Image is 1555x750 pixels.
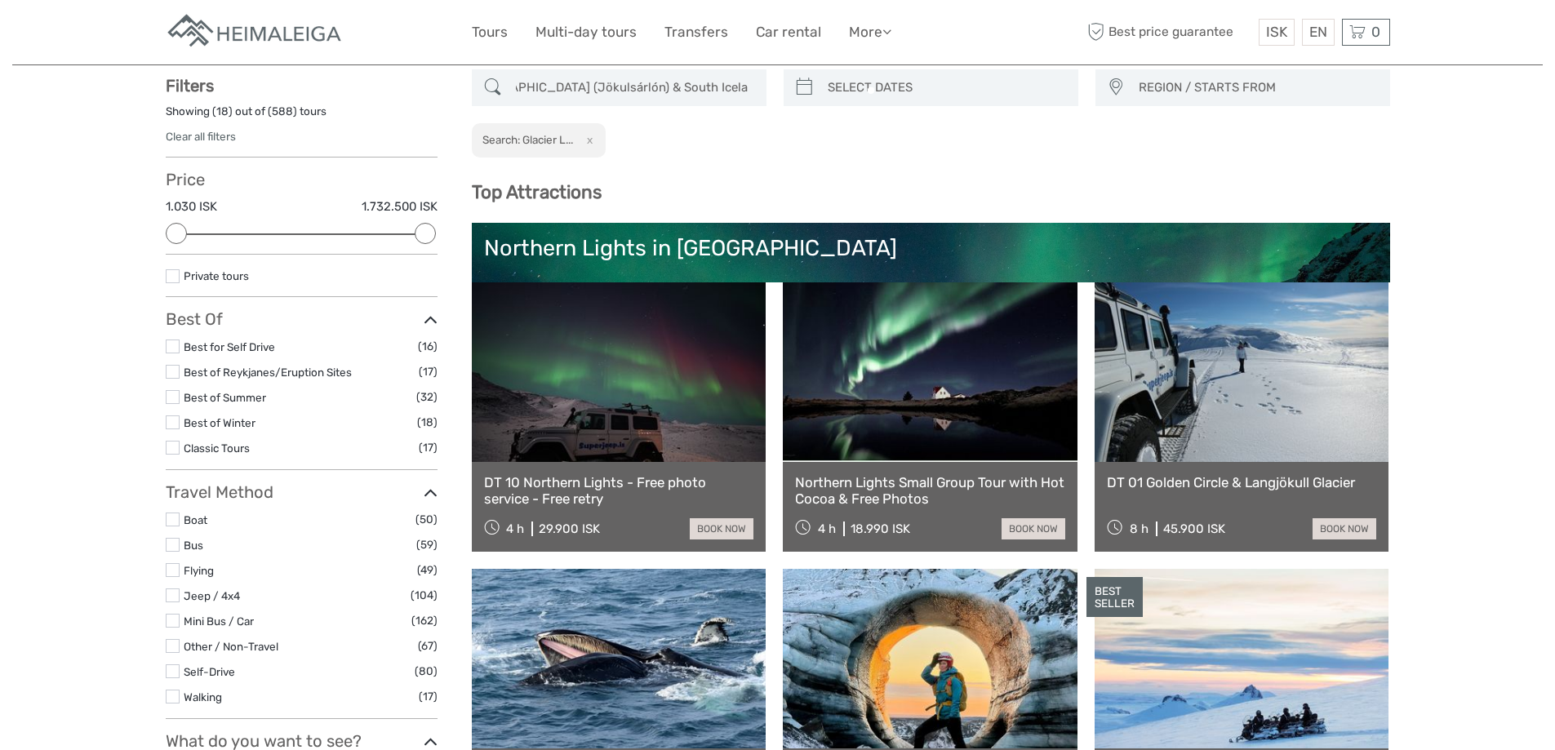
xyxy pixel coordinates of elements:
a: Best of Summer [184,391,266,404]
input: SEARCH [509,73,758,102]
span: (17) [419,687,438,706]
button: Open LiveChat chat widget [188,25,207,45]
span: (104) [411,586,438,605]
a: Private tours [184,269,249,282]
a: More [849,20,891,44]
label: 1.030 ISK [166,198,217,215]
span: 0 [1369,24,1383,40]
a: DT 01 Golden Circle & Langjökull Glacier [1107,474,1377,490]
a: Walking [184,690,222,703]
div: 29.900 ISK [539,521,600,536]
span: (162) [411,611,438,630]
a: Boat [184,513,207,526]
input: SELECT DATES [821,73,1070,102]
a: DT 10 Northern Lights - Free photo service - Free retry [484,474,754,508]
div: Northern Lights in [GEOGRAPHIC_DATA] [484,235,1378,261]
a: Classic Tours [184,442,250,455]
span: (80) [415,662,438,681]
a: Best of Reykjanes/Eruption Sites [184,366,352,379]
div: BEST SELLER [1086,577,1143,618]
span: 4 h [506,521,524,536]
a: book now [690,518,753,539]
span: Best price guarantee [1084,19,1255,46]
a: Best for Self Drive [184,340,275,353]
span: (32) [416,388,438,406]
p: We're away right now. Please check back later! [23,29,184,42]
a: Mini Bus / Car [184,615,254,628]
span: (17) [419,438,438,457]
a: book now [1313,518,1376,539]
span: (17) [419,362,438,381]
div: Showing ( ) out of ( ) tours [166,104,438,129]
a: Northern Lights Small Group Tour with Hot Cocoa & Free Photos [795,474,1065,508]
a: Other / Non-Travel [184,640,278,653]
a: Car rental [756,20,821,44]
b: Top Attractions [472,181,602,203]
span: (50) [415,510,438,529]
div: 18.990 ISK [851,521,910,536]
a: Best of Winter [184,416,255,429]
span: (49) [417,561,438,579]
span: (67) [418,637,438,655]
span: (18) [417,413,438,432]
h3: Travel Method [166,482,438,502]
a: Flying [184,564,214,577]
span: 8 h [1130,521,1148,536]
a: Clear all filters [166,130,236,143]
span: (16) [418,337,438,356]
span: (59) [416,535,438,554]
button: REGION / STARTS FROM [1131,74,1382,101]
label: 1.732.500 ISK [362,198,438,215]
span: 4 h [818,521,836,536]
a: Northern Lights in [GEOGRAPHIC_DATA] [484,235,1378,349]
a: Jeep / 4x4 [184,589,240,602]
span: ISK [1266,24,1287,40]
h3: Best Of [166,309,438,329]
div: EN [1302,19,1335,46]
a: Self-Drive [184,665,235,678]
label: 18 [216,104,229,119]
button: x [575,131,598,149]
a: Transfers [664,20,728,44]
img: Apartments in Reykjavik [166,12,345,52]
div: 45.900 ISK [1163,521,1225,536]
a: Tours [472,20,508,44]
a: book now [1002,518,1065,539]
h3: Price [166,170,438,189]
h2: Search: Glacier L... [482,133,573,146]
a: Multi-day tours [535,20,637,44]
a: Bus [184,539,203,552]
label: 588 [272,104,293,119]
strong: Filters [166,76,214,95]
